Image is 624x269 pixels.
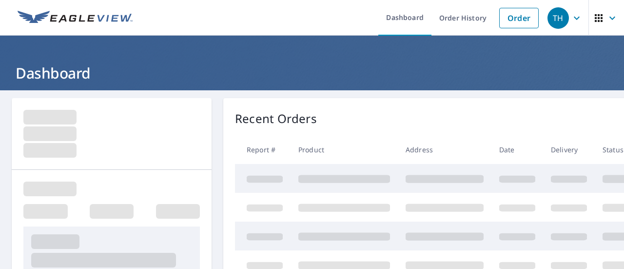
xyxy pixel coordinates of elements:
[499,8,539,28] a: Order
[547,7,569,29] div: TH
[12,63,612,83] h1: Dashboard
[18,11,133,25] img: EV Logo
[291,135,398,164] th: Product
[491,135,543,164] th: Date
[235,135,291,164] th: Report #
[398,135,491,164] th: Address
[543,135,595,164] th: Delivery
[235,110,317,127] p: Recent Orders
